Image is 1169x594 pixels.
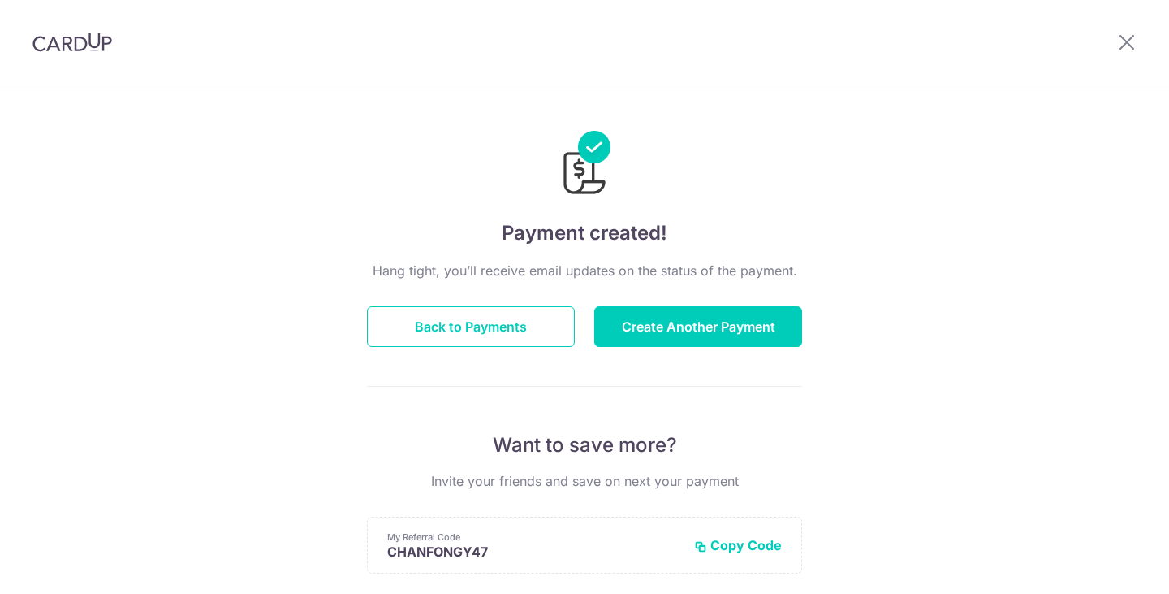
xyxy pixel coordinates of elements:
h4: Payment created! [367,219,802,248]
p: Invite your friends and save on next your payment [367,471,802,491]
img: Payments [559,131,610,199]
p: CHANFONGY47 [387,544,681,560]
p: My Referral Code [387,531,681,544]
img: CardUp [32,33,112,52]
button: Create Another Payment [594,306,802,347]
iframe: Opens a widget where you can find more information [1065,545,1153,586]
button: Back to Payments [367,306,575,347]
p: Hang tight, you’ll receive email updates on the status of the payment. [367,261,802,280]
button: Copy Code [694,537,782,553]
p: Want to save more? [367,432,802,458]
